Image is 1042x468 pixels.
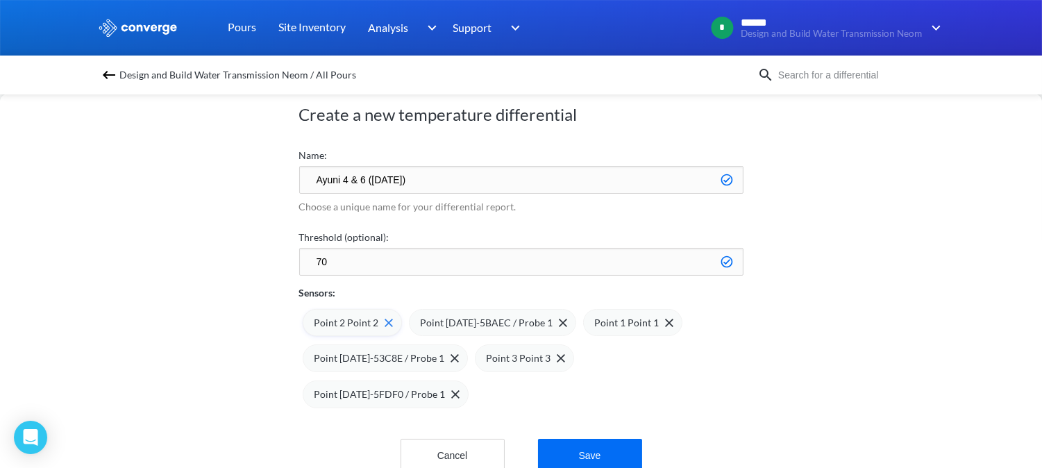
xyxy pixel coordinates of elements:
input: Eg. 28°C [299,248,743,276]
p: Sensors: [299,285,336,301]
img: close-icon.svg [451,390,460,399]
img: close-icon.svg [557,354,565,362]
img: icon-search.svg [757,67,774,83]
div: Open Intercom Messenger [14,421,47,454]
img: close-icon.svg [559,319,567,327]
span: Point [DATE]-5FDF0 / Probe 1 [314,387,446,402]
span: Point 3 Point 3 [487,351,551,366]
img: logo_ewhite.svg [98,19,178,37]
label: Name: [299,148,743,163]
img: downArrow.svg [418,19,440,36]
img: downArrow.svg [502,19,524,36]
img: downArrow.svg [923,19,945,36]
span: Point [DATE]-5BAEC / Probe 1 [421,315,553,331]
span: Point 2 Point 2 [314,315,379,331]
span: Support [453,19,492,36]
img: close-icon.svg [451,354,459,362]
span: Design and Build Water Transmission Neom [741,28,923,39]
label: Threshold (optional): [299,230,743,245]
span: Point 1 Point 1 [595,315,659,331]
p: Choose a unique name for your differential report. [299,199,743,215]
img: close-icon-hover.svg [385,319,393,327]
input: Search for a differential [774,67,942,83]
img: backspace.svg [101,67,117,83]
input: Eg. TempDiff Deep Pour Basement C1sX [299,166,743,194]
span: Design and Build Water Transmission Neom / All Pours [120,65,357,85]
img: close-icon.svg [665,319,673,327]
span: Point [DATE]-53C8E / Probe 1 [314,351,445,366]
span: Analysis [369,19,409,36]
h1: Create a new temperature differential [299,103,743,126]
